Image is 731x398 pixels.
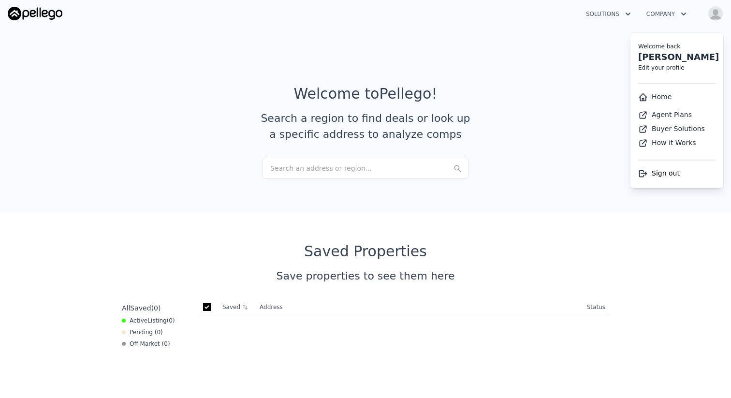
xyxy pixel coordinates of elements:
a: Home [638,93,672,101]
div: Saved Properties [118,243,613,260]
span: Listing [147,317,167,324]
div: All ( 0 ) [122,303,161,313]
button: Solutions [578,5,639,23]
img: avatar [708,6,723,21]
button: Sign out [638,168,680,178]
th: Address [256,299,583,315]
div: Search a region to find deals or look up a specific address to analyze comps [257,110,474,142]
span: Sign out [652,169,680,177]
th: Status [583,299,609,315]
button: Company [639,5,694,23]
a: How it Works [638,139,696,147]
a: [PERSON_NAME] [638,52,719,62]
div: Save properties to see them here [118,268,613,284]
a: Edit your profile [638,64,685,71]
a: Buyer Solutions [638,125,705,133]
div: Welcome back [638,43,716,50]
img: Pellego [8,7,62,20]
div: Pending ( 0 ) [122,328,163,336]
div: Search an address or region... [262,158,469,179]
span: Active ( 0 ) [130,317,175,324]
th: Saved [219,299,256,315]
div: Welcome to Pellego ! [294,85,438,103]
a: Agent Plans [638,111,692,118]
span: Saved [130,304,151,312]
div: Off Market ( 0 ) [122,340,170,348]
